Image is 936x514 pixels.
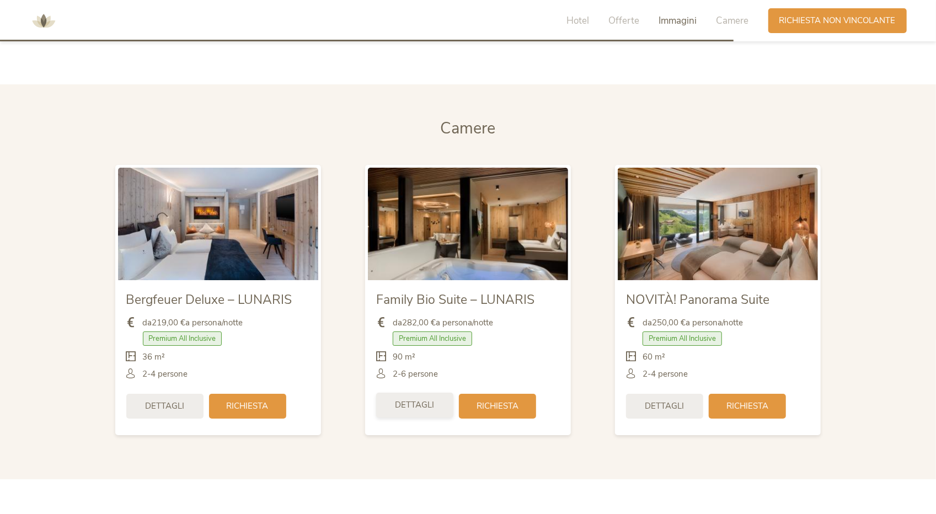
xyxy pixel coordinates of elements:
span: 90 m² [393,351,415,363]
img: AMONTI & LUNARIS Wellnessresort [27,4,60,38]
img: Bergfeuer Deluxe – LUNARIS [118,168,318,280]
span: Premium All Inclusive [643,331,722,346]
span: Richiesta [726,400,768,412]
span: Premium All Inclusive [393,331,472,346]
span: 2-4 persone [143,368,188,380]
span: da a persona/notte [143,317,243,329]
span: Richiesta non vincolante [779,15,896,26]
span: 2-4 persone [643,368,688,380]
span: 36 m² [143,351,165,363]
span: 60 m² [643,351,665,363]
span: Richiesta [477,400,518,412]
b: 250,00 € [652,317,686,328]
span: Dettagli [145,400,184,412]
span: Dettagli [645,400,684,412]
span: Camere [716,14,749,27]
span: da a persona/notte [393,317,493,329]
span: Offerte [609,14,640,27]
a: AMONTI & LUNARIS Wellnessresort [27,17,60,24]
span: Immagini [659,14,697,27]
img: Family Bio Suite – LUNARIS [368,168,568,280]
span: da a persona/notte [643,317,743,329]
span: Dettagli [395,399,434,411]
b: 282,00 € [402,317,436,328]
span: NOVITÀ! Panorama Suite [626,291,769,308]
span: 2-6 persone [393,368,438,380]
span: Bergfeuer Deluxe – LUNARIS [126,291,292,308]
span: Camere [441,117,496,139]
span: Hotel [567,14,590,27]
span: Richiesta [227,400,269,412]
b: 219,00 € [152,317,186,328]
span: Premium All Inclusive [143,331,222,346]
img: NOVITÀ! Panorama Suite [618,168,818,280]
span: Family Bio Suite – LUNARIS [376,291,534,308]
